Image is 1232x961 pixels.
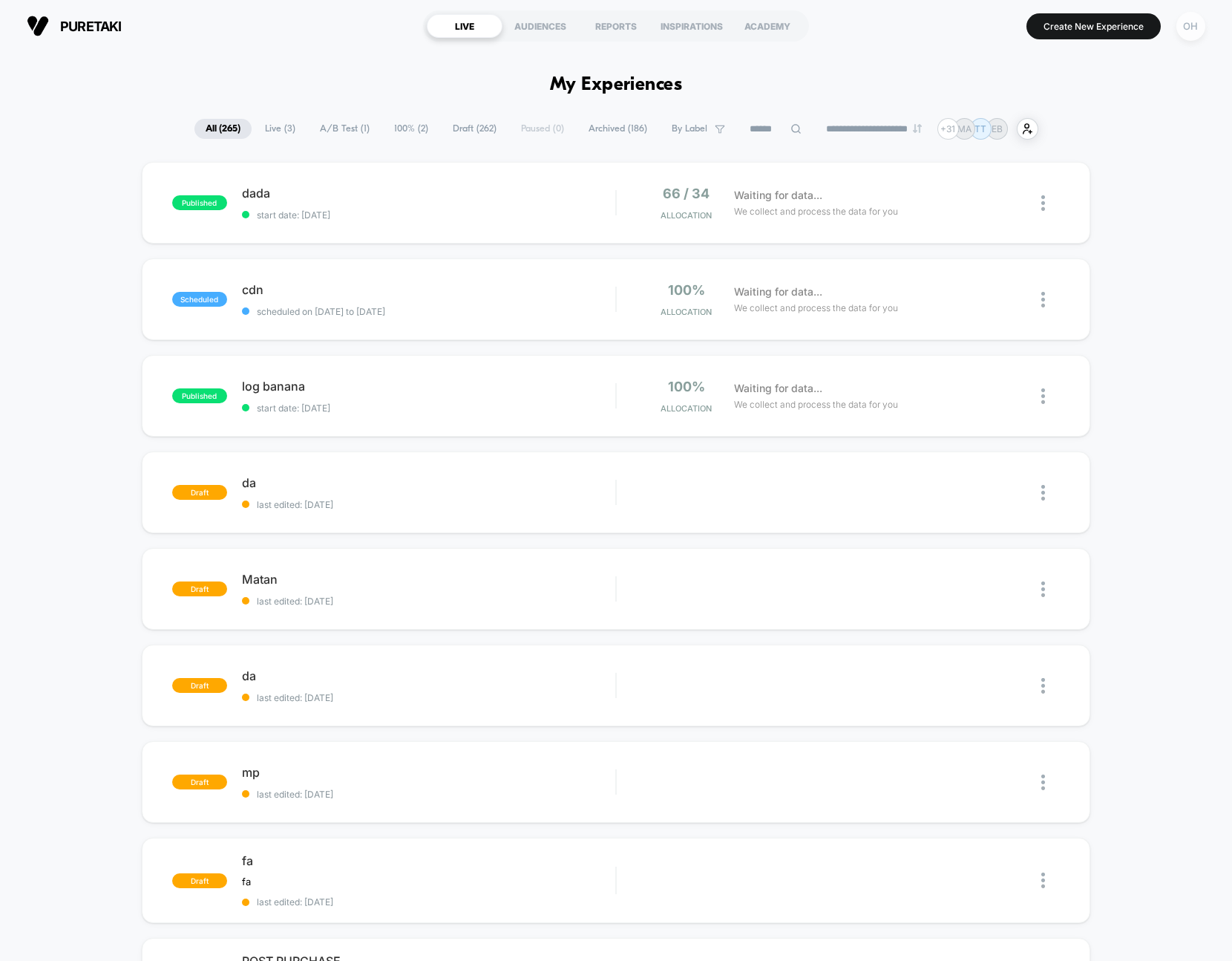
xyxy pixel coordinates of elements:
[1026,13,1161,39] button: Create New Experience
[242,765,615,780] span: mp
[242,282,615,297] span: cdn
[663,186,710,201] span: 66 / 34
[383,119,439,139] span: 100% ( 2 )
[734,380,822,397] span: Waiting for data...
[1041,388,1045,404] img: close
[974,123,986,134] p: TT
[297,159,332,195] button: Play, NEW DEMO 2025-VEED.mp4
[242,853,615,868] span: fa
[502,14,578,38] div: AUDIENCES
[578,14,654,38] div: REPORTS
[668,379,705,394] span: 100%
[242,692,615,703] span: last edited: [DATE]
[417,326,451,342] div: Current time
[7,322,31,346] button: Play, NEW DEMO 2025-VEED.mp4
[242,379,615,394] span: log banana
[1041,292,1045,307] img: close
[242,403,615,414] span: start date: [DATE]
[172,485,227,500] span: draft
[442,119,508,139] span: Draft ( 262 )
[172,195,227,210] span: published
[242,789,615,800] span: last edited: [DATE]
[427,14,502,38] div: LIVE
[60,19,122,34] span: puretaki
[550,74,683,96] h1: My Experiences
[730,14,805,38] div: ACADEMY
[453,326,493,342] div: Duration
[734,284,822,300] span: Waiting for data...
[1041,485,1045,501] img: close
[242,499,615,510] span: last edited: [DATE]
[577,119,658,139] span: Archived ( 186 )
[957,123,971,134] p: MA
[661,307,712,317] span: Allocation
[242,896,615,908] span: last edited: [DATE]
[1041,873,1045,888] img: close
[27,15,49,37] img: Visually logo
[1041,582,1045,597] img: close
[937,118,959,140] div: + 31
[672,123,707,134] span: By Label
[522,328,566,342] input: Volume
[242,475,615,490] span: da
[661,403,712,414] span: Allocation
[734,397,898,411] span: We collect and process the data for you
[661,210,712,221] span: Allocation
[309,119,381,139] span: A/B Test ( 1 )
[1041,678,1045,694] img: close
[1041,775,1045,790] img: close
[734,187,822,203] span: Waiting for data...
[1041,195,1045,211] img: close
[172,582,227,596] span: draft
[242,186,615,201] span: dada
[242,596,615,607] span: last edited: [DATE]
[194,119,252,139] span: All ( 265 )
[22,14,126,38] button: puretaki
[172,292,227,307] span: scheduled
[242,209,615,221] span: start date: [DATE]
[654,14,730,38] div: INSPIRATIONS
[172,873,227,888] span: draft
[734,204,898,218] span: We collect and process the data for you
[11,302,620,316] input: Seek
[242,306,615,317] span: scheduled on [DATE] to [DATE]
[992,123,1003,134] p: EB
[913,124,922,133] img: end
[172,678,227,693] span: draft
[242,876,251,887] span: fa
[172,775,227,789] span: draft
[172,388,227,403] span: published
[734,301,898,315] span: We collect and process the data for you
[242,572,615,587] span: Matan
[668,282,705,298] span: 100%
[254,119,307,139] span: Live ( 3 )
[242,668,615,683] span: da
[1176,12,1205,41] div: OH
[1172,11,1210,42] button: OH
